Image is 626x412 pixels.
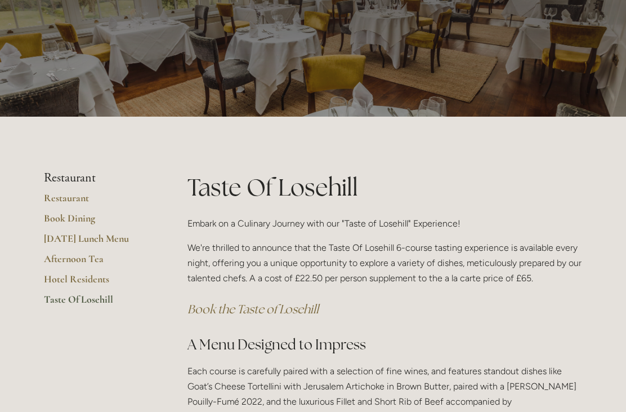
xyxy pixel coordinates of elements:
h2: A Menu Designed to Impress [187,335,582,355]
a: Book Dining [44,212,151,232]
a: [DATE] Lunch Menu [44,232,151,252]
h1: Taste Of Losehill [187,171,582,204]
p: We're thrilled to announce that the Taste Of Losehill 6-course tasting experience is available ev... [187,240,582,286]
li: Restaurant [44,171,151,185]
a: Afternoon Tea [44,252,151,273]
a: Hotel Residents [44,273,151,293]
p: Embark on a Culinary Journey with our "Taste of Losehill" Experience! [187,216,582,231]
a: Restaurant [44,192,151,212]
a: Taste Of Losehill [44,293,151,313]
a: Book the Taste of Losehill [187,302,319,317]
